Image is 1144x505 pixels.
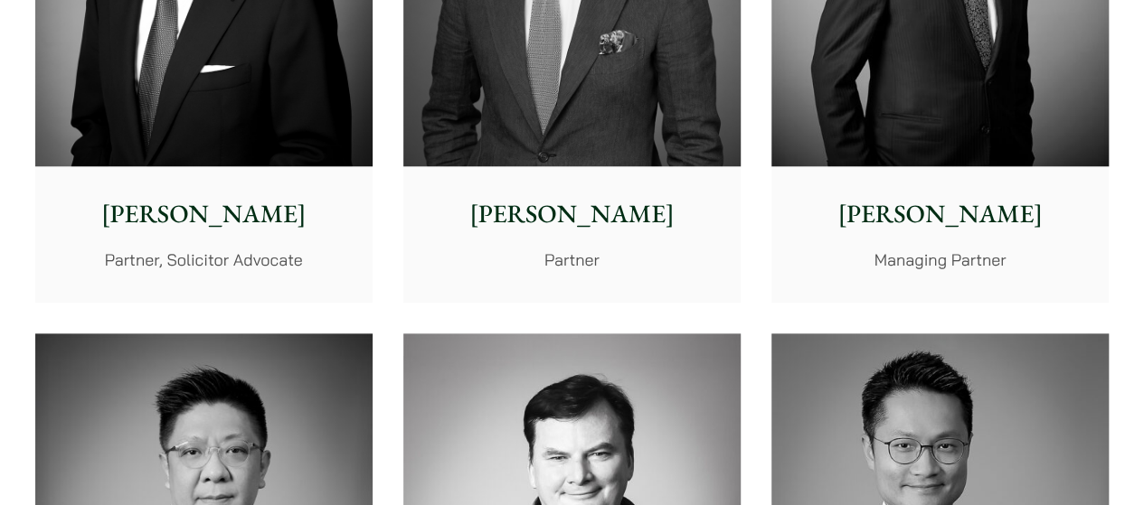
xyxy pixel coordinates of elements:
[786,248,1094,272] p: Managing Partner
[418,195,726,233] p: [PERSON_NAME]
[50,248,358,272] p: Partner, Solicitor Advocate
[418,248,726,272] p: Partner
[786,195,1094,233] p: [PERSON_NAME]
[50,195,358,233] p: [PERSON_NAME]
